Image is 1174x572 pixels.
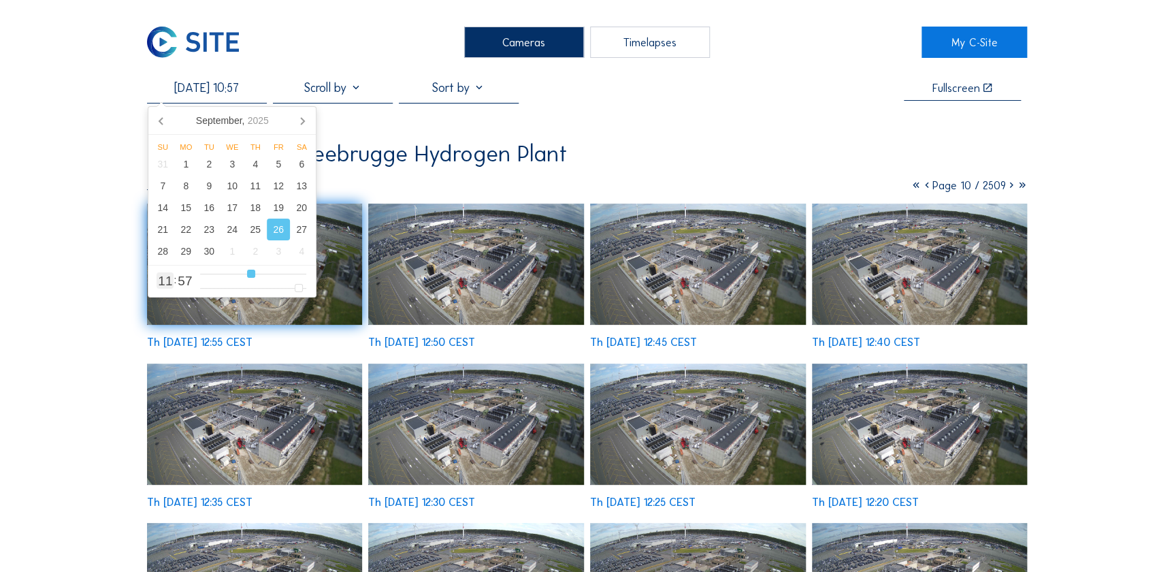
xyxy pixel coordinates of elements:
div: Th [DATE] 12:50 CEST [368,336,475,347]
img: image_53414008 [812,364,1028,485]
input: Search by date 󰅀 [147,80,267,95]
div: 13 [290,175,313,197]
div: 3 [267,240,290,262]
div: 1 [221,240,244,262]
div: Th [DATE] 12:45 CEST [590,336,697,347]
div: Camera 1 [147,176,267,191]
div: Th [DATE] 12:35 CEST [147,496,252,507]
div: 5 [267,153,290,175]
div: 6 [290,153,313,175]
div: 29 [174,240,197,262]
div: Timelapses [590,27,710,57]
div: 11 [244,175,267,197]
div: 20 [290,197,313,219]
div: Virya Energy / Zeebrugge Hydrogen Plant [147,143,568,165]
div: Th [DATE] 12:20 CEST [812,496,919,507]
span: : [174,275,176,285]
div: Th [244,143,267,151]
div: 27 [290,219,313,240]
div: 21 [151,219,174,240]
div: 25 [244,219,267,240]
img: image_53414148 [590,364,806,485]
div: Th [DATE] 12:55 CEST [147,336,252,347]
div: 30 [197,240,221,262]
img: image_53414429 [147,364,363,485]
div: Th [DATE] 12:25 CEST [590,496,696,507]
img: image_53414775 [368,204,584,325]
div: 22 [174,219,197,240]
div: 3 [221,153,244,175]
div: 2 [197,153,221,175]
div: 19 [267,197,290,219]
a: C-SITE Logo [147,27,252,57]
div: 4 [244,153,267,175]
span: 11 [158,274,172,287]
div: 12 [267,175,290,197]
div: Cameras [464,27,584,57]
div: 26 [267,219,290,240]
div: We [221,143,244,151]
img: C-SITE Logo [147,27,239,57]
div: Fr [267,143,290,151]
div: 10 [221,175,244,197]
span: 57 [178,274,192,287]
div: Th [DATE] 12:40 CEST [812,336,920,347]
div: Mo [174,143,197,151]
div: 4 [290,240,313,262]
div: 17 [221,197,244,219]
div: 8 [174,175,197,197]
div: Th [DATE] 12:30 CEST [368,496,475,507]
div: September, [191,110,274,131]
div: 23 [197,219,221,240]
div: 24 [221,219,244,240]
div: Fullscreen [932,82,979,93]
span: Page 10 / 2509 [932,178,1005,192]
img: image_53414585 [812,204,1028,325]
div: 2 [244,240,267,262]
div: 9 [197,175,221,197]
div: 15 [174,197,197,219]
i: 2025 [248,115,269,126]
div: 16 [197,197,221,219]
div: 28 [151,240,174,262]
div: 31 [151,153,174,175]
div: 7 [151,175,174,197]
img: image_53414290 [368,364,584,485]
img: image_53414599 [590,204,806,325]
div: 18 [244,197,267,219]
div: Sa [290,143,313,151]
a: My C-Site [922,27,1027,57]
div: 14 [151,197,174,219]
img: image_53414949 [147,204,363,325]
div: 1 [174,153,197,175]
div: Su [151,143,174,151]
div: Tu [197,143,221,151]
